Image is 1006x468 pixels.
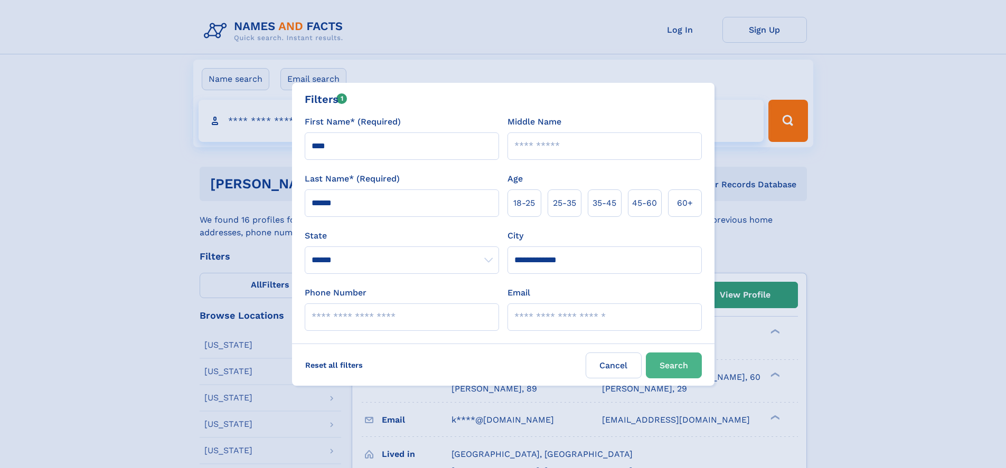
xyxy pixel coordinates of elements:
label: Cancel [586,352,642,378]
button: Search [646,352,702,378]
span: 18‑25 [513,197,535,209]
label: Reset all filters [298,352,370,378]
label: Middle Name [507,116,561,128]
label: City [507,230,523,242]
label: Age [507,173,523,185]
label: Last Name* (Required) [305,173,400,185]
div: Filters [305,91,347,107]
label: Phone Number [305,286,366,299]
span: 25‑35 [553,197,576,209]
span: 45‑60 [632,197,657,209]
span: 35‑45 [593,197,616,209]
span: 60+ [677,197,693,209]
label: First Name* (Required) [305,116,401,128]
label: State [305,230,499,242]
label: Email [507,286,530,299]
